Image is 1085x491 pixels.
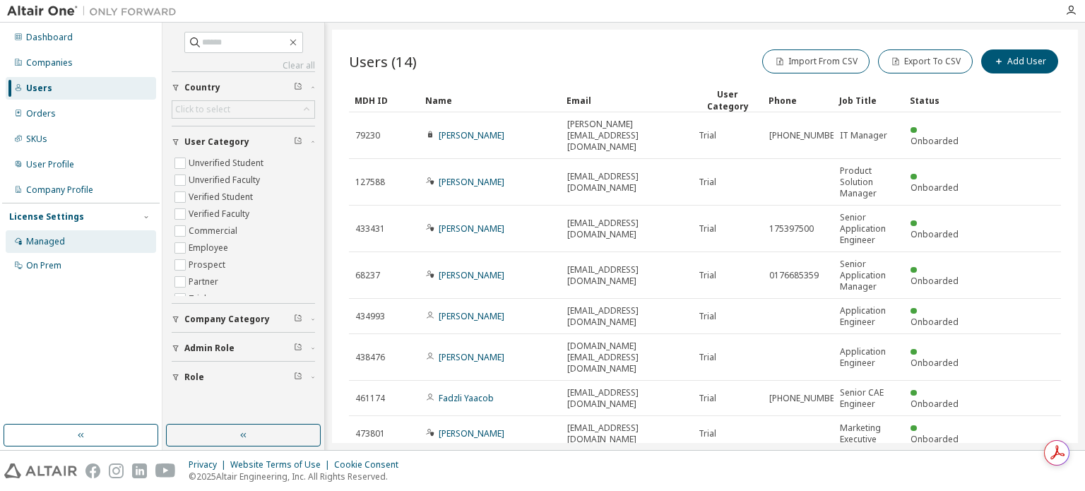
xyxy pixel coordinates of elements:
[26,159,74,170] div: User Profile
[26,32,73,43] div: Dashboard
[294,314,302,325] span: Clear filter
[567,305,686,328] span: [EMAIL_ADDRESS][DOMAIN_NAME]
[840,422,898,445] span: Marketing Executive
[26,260,61,271] div: On Prem
[699,270,716,281] span: Trial
[175,104,230,115] div: Click to select
[189,206,252,223] label: Verified Faculty
[355,270,380,281] span: 68237
[189,189,256,206] label: Verified Student
[355,130,380,141] span: 79230
[981,49,1058,73] button: Add User
[26,134,47,145] div: SKUs
[184,343,235,354] span: Admin Role
[355,311,385,322] span: 434993
[840,305,898,328] span: Application Engineer
[189,239,231,256] label: Employee
[172,60,315,71] a: Clear all
[911,433,959,445] span: Onboarded
[189,459,230,471] div: Privacy
[567,171,686,194] span: [EMAIL_ADDRESS][DOMAIN_NAME]
[699,311,716,322] span: Trial
[355,223,385,235] span: 433431
[911,135,959,147] span: Onboarded
[355,89,414,112] div: MDH ID
[911,357,959,369] span: Onboarded
[189,155,266,172] label: Unverified Student
[4,463,77,478] img: altair_logo.svg
[840,165,898,199] span: Product Solution Manager
[189,290,209,307] label: Trial
[699,130,716,141] span: Trial
[172,333,315,364] button: Admin Role
[439,392,494,404] a: Fadzli Yaacob
[439,269,504,281] a: [PERSON_NAME]
[184,314,270,325] span: Company Category
[294,82,302,93] span: Clear filter
[878,49,973,73] button: Export To CSV
[567,264,686,287] span: [EMAIL_ADDRESS][DOMAIN_NAME]
[172,362,315,393] button: Role
[184,136,249,148] span: User Category
[839,89,899,112] div: Job Title
[26,57,73,69] div: Companies
[26,83,52,94] div: Users
[567,422,686,445] span: [EMAIL_ADDRESS][DOMAIN_NAME]
[567,387,686,410] span: [EMAIL_ADDRESS][DOMAIN_NAME]
[762,49,870,73] button: Import From CSV
[189,273,221,290] label: Partner
[567,89,687,112] div: Email
[840,130,887,141] span: IT Manager
[911,182,959,194] span: Onboarded
[439,129,504,141] a: [PERSON_NAME]
[439,223,504,235] a: [PERSON_NAME]
[699,352,716,363] span: Trial
[910,89,969,112] div: Status
[26,184,93,196] div: Company Profile
[769,89,828,112] div: Phone
[769,130,842,141] span: [PHONE_NUMBER]
[699,223,716,235] span: Trial
[769,393,842,404] span: [PHONE_NUMBER]
[172,304,315,335] button: Company Category
[334,459,407,471] div: Cookie Consent
[189,172,263,189] label: Unverified Faculty
[698,88,757,112] div: User Category
[840,259,898,292] span: Senior Application Manager
[109,463,124,478] img: instagram.svg
[294,136,302,148] span: Clear filter
[439,351,504,363] a: [PERSON_NAME]
[840,346,898,369] span: Application Engineer
[189,223,240,239] label: Commercial
[355,428,385,439] span: 473801
[9,211,84,223] div: License Settings
[439,427,504,439] a: [PERSON_NAME]
[172,72,315,103] button: Country
[425,89,555,112] div: Name
[26,108,56,119] div: Orders
[769,223,814,235] span: 175397500
[7,4,184,18] img: Altair One
[349,52,417,71] span: Users (14)
[355,352,385,363] span: 438476
[155,463,176,478] img: youtube.svg
[294,372,302,383] span: Clear filter
[172,126,315,158] button: User Category
[911,275,959,287] span: Onboarded
[567,119,686,153] span: [PERSON_NAME][EMAIL_ADDRESS][DOMAIN_NAME]
[567,218,686,240] span: [EMAIL_ADDRESS][DOMAIN_NAME]
[132,463,147,478] img: linkedin.svg
[699,177,716,188] span: Trial
[172,101,314,118] div: Click to select
[699,428,716,439] span: Trial
[840,212,898,246] span: Senior Application Engineer
[355,393,385,404] span: 461174
[294,343,302,354] span: Clear filter
[85,463,100,478] img: facebook.svg
[184,82,220,93] span: Country
[184,372,204,383] span: Role
[699,393,716,404] span: Trial
[567,341,686,374] span: [DOMAIN_NAME][EMAIL_ADDRESS][DOMAIN_NAME]
[230,459,334,471] div: Website Terms of Use
[189,256,228,273] label: Prospect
